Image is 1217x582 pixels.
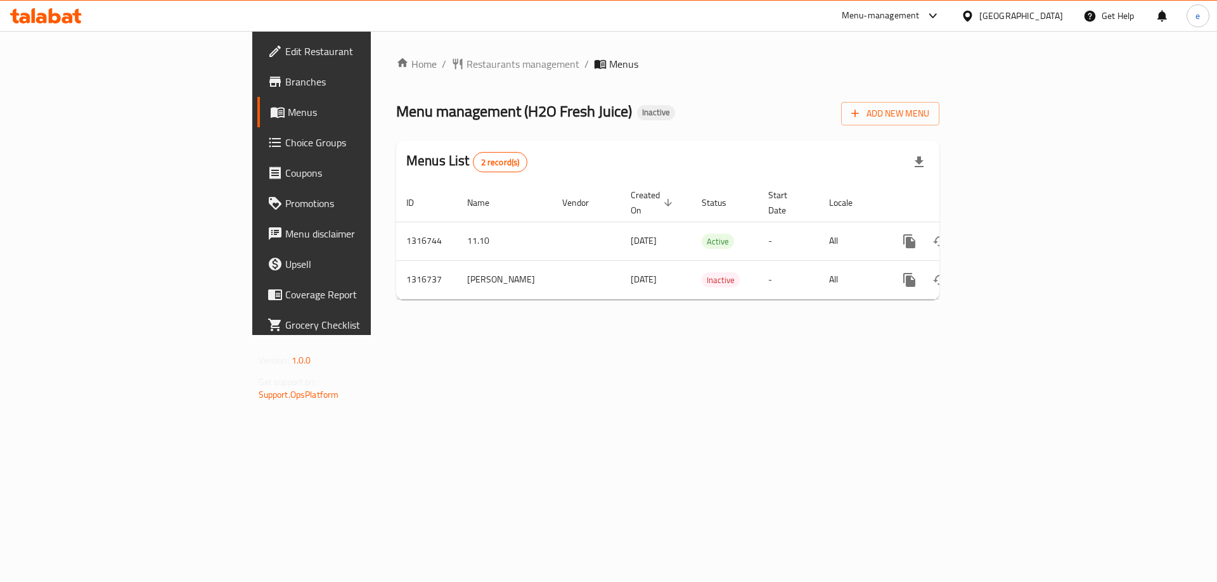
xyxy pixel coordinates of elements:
a: Upsell [257,249,456,279]
span: Menus [609,56,638,72]
button: Add New Menu [841,102,939,125]
a: Support.OpsPlatform [259,386,339,403]
span: Menu management ( H2O Fresh Juice ) [396,97,632,125]
span: [DATE] [631,271,657,288]
li: / [584,56,589,72]
span: Coverage Report [285,287,446,302]
div: Total records count [473,152,528,172]
span: Inactive [637,107,675,118]
td: - [758,222,819,260]
a: Branches [257,66,456,97]
a: Menus [257,97,456,127]
a: Grocery Checklist [257,310,456,340]
span: Status [702,195,743,210]
a: Menu disclaimer [257,218,456,249]
span: 2 record(s) [473,156,527,168]
span: Coupons [285,165,446,180]
td: All [819,222,884,260]
div: Inactive [637,105,675,120]
div: Active [702,234,734,249]
h2: Menus List [406,151,527,172]
span: Upsell [285,256,446,272]
span: Menus [288,104,446,120]
span: Restaurants management [467,56,579,72]
button: more [894,265,925,295]
span: Start Date [768,187,804,218]
th: Actions [884,184,1026,222]
div: Export file [904,147,934,177]
span: Branches [285,74,446,89]
a: Coupons [257,158,456,188]
td: [PERSON_NAME] [457,260,552,299]
td: 11.10 [457,222,552,260]
button: Change Status [925,265,955,295]
span: Active [702,234,734,249]
nav: breadcrumb [396,56,939,72]
span: Choice Groups [285,135,446,150]
span: Locale [829,195,869,210]
span: e [1195,9,1200,23]
span: Edit Restaurant [285,44,446,59]
button: more [894,226,925,256]
td: All [819,260,884,299]
span: Name [467,195,506,210]
a: Restaurants management [451,56,579,72]
table: enhanced table [396,184,1026,300]
span: [DATE] [631,232,657,249]
span: Get support on: [259,374,317,390]
a: Coverage Report [257,279,456,310]
span: Promotions [285,196,446,211]
span: Created On [631,187,676,218]
span: Menu disclaimer [285,226,446,241]
a: Edit Restaurant [257,36,456,66]
span: Version: [259,352,290,369]
a: Choice Groups [257,127,456,158]
td: - [758,260,819,299]
div: Menu-management [842,8,920,23]
div: [GEOGRAPHIC_DATA] [979,9,1063,23]
span: Add New Menu [851,106,929,122]
span: Inactive [702,273,740,288]
span: Grocery Checklist [285,317,446,332]
span: 1.0.0 [292,352,311,369]
span: ID [406,195,430,210]
span: Vendor [562,195,605,210]
a: Promotions [257,188,456,218]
